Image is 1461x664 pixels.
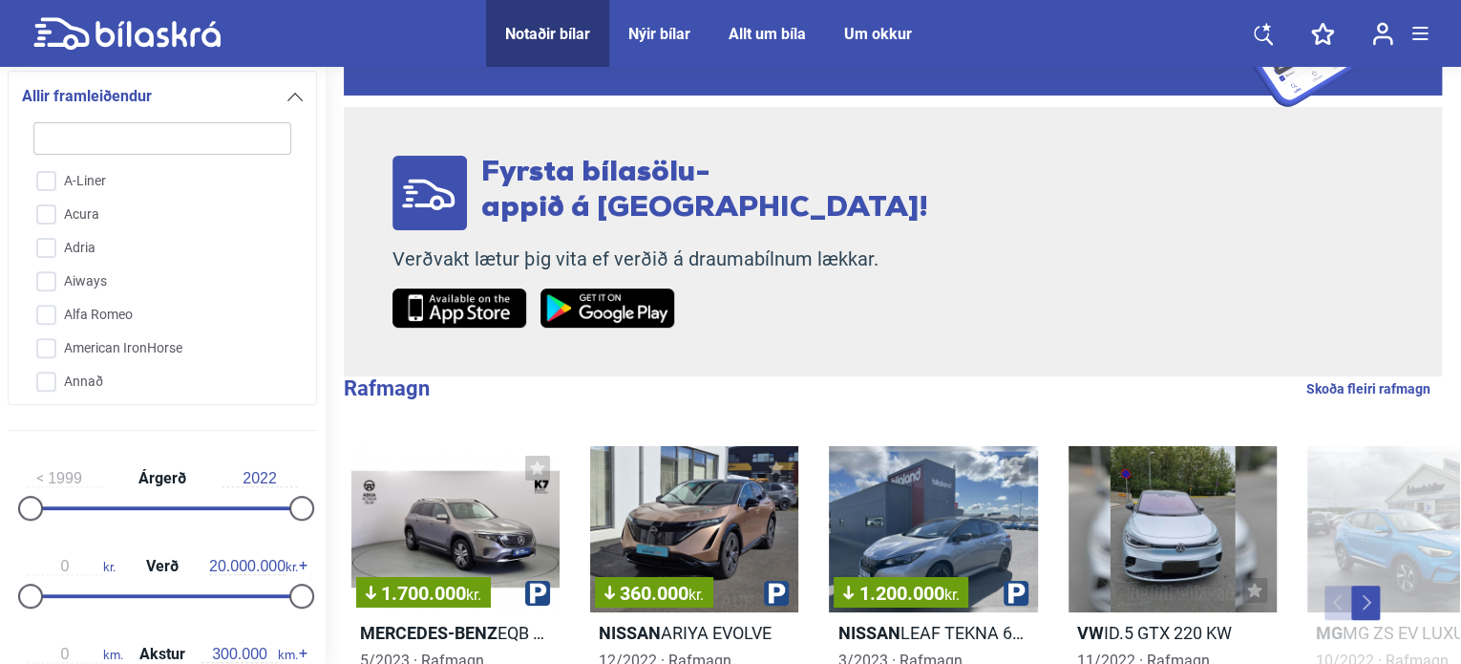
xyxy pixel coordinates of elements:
[135,647,190,662] span: Akstur
[1351,586,1380,620] button: Next
[392,247,928,271] p: Verðvakt lætur þig vita ef verðið á draumabílnum lækkar.
[590,622,798,644] h2: ARIYA EVOLVE
[366,584,481,603] span: 1.700.000
[201,646,298,663] span: km.
[599,623,661,643] b: Nissan
[844,25,912,43] a: Um okkur
[134,471,191,486] span: Árgerð
[481,159,928,224] span: Fyrsta bílasölu- appið á [GEOGRAPHIC_DATA]!
[1372,22,1393,46] img: user-login.svg
[729,25,806,43] a: Allt um bíla
[1316,623,1343,643] b: Mg
[829,622,1037,644] h2: LEAF TEKNA 62KWH
[688,586,704,604] span: kr.
[1069,622,1277,644] h2: ID.5 GTX 220 KW
[505,25,590,43] a: Notaðir bílar
[22,83,152,110] span: Allir framleiðendur
[351,622,560,644] h2: EQB 300 4MATIC PROGRESSIVE
[843,584,959,603] span: 1.200.000
[628,25,690,43] a: Nýir bílar
[1077,623,1104,643] b: VW
[1306,376,1430,401] a: Skoða fleiri rafmagn
[604,584,704,603] span: 360.000
[943,586,959,604] span: kr.
[209,558,298,575] span: kr.
[360,623,498,643] b: Mercedes-Benz
[27,646,123,663] span: km.
[141,559,183,574] span: Verð
[344,376,430,400] b: Rafmagn
[27,558,116,575] span: kr.
[837,623,900,643] b: Nissan
[466,586,481,604] span: kr.
[1324,586,1353,620] button: Previous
